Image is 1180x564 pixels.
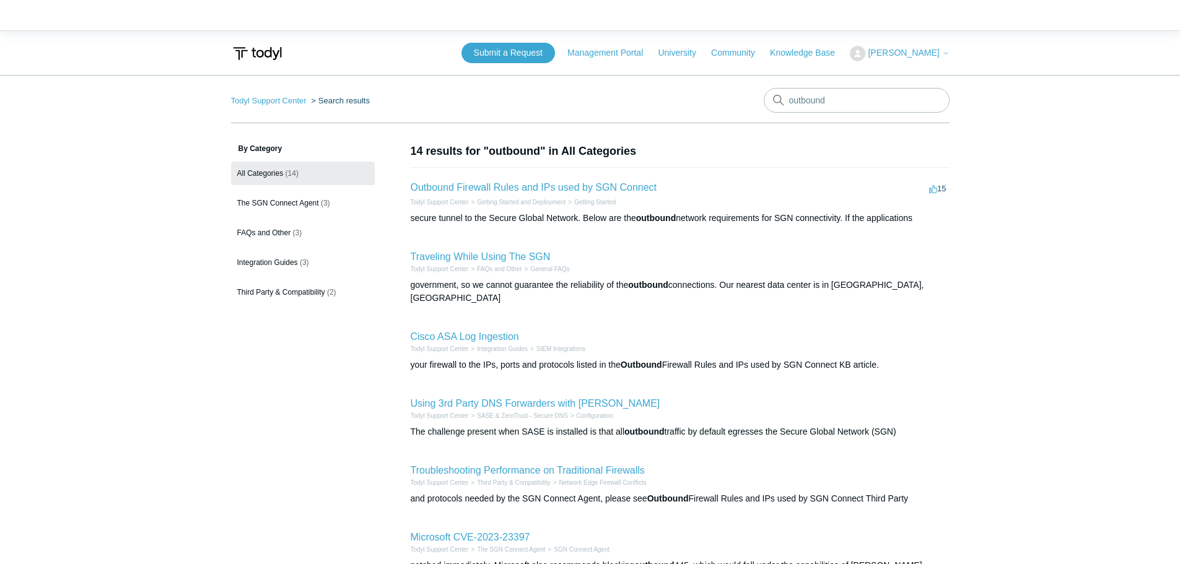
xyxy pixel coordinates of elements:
a: Using 3rd Party DNS Forwarders with [PERSON_NAME] [411,398,660,409]
button: [PERSON_NAME] [850,46,949,61]
a: Management Portal [567,46,655,59]
li: Todyl Support Center [411,344,469,354]
li: Third Party & Compatibility [468,478,550,487]
li: Todyl Support Center [231,96,309,105]
li: SIEM Integrations [528,344,585,354]
span: [PERSON_NAME] [868,48,939,58]
img: Todyl Support Center Help Center home page [231,42,284,65]
a: Integration Guides [477,345,528,352]
a: Troubleshooting Performance on Traditional Firewalls [411,465,645,475]
a: Knowledge Base [770,46,847,59]
a: University [658,46,708,59]
li: Configuration [568,411,613,420]
li: SGN Connect Agent [545,545,610,554]
li: Todyl Support Center [411,545,469,554]
li: Getting Started [566,197,616,207]
span: (3) [293,228,302,237]
a: Third Party & Compatibility (2) [231,280,375,304]
a: SASE & ZeroTrust - Secure DNS [477,412,567,419]
div: your firewall to the IPs, ports and protocols listed in the Firewall Rules and IPs used by SGN Co... [411,358,950,371]
a: All Categories (14) [231,162,375,185]
em: outbound [628,280,668,290]
a: FAQs and Other (3) [231,221,375,245]
a: Todyl Support Center [411,266,469,272]
li: Todyl Support Center [411,197,469,207]
li: Getting Started and Deployment [468,197,566,207]
a: SIEM Integrations [536,345,585,352]
a: Submit a Request [461,43,555,63]
li: General FAQs [522,264,570,274]
span: (3) [321,199,330,207]
span: (3) [300,258,309,267]
em: outbound [624,427,665,436]
span: The SGN Connect Agent [237,199,319,207]
input: Search [764,88,950,113]
span: All Categories [237,169,284,178]
span: FAQs and Other [237,228,291,237]
a: Todyl Support Center [411,479,469,486]
span: 15 [929,184,946,193]
li: Integration Guides [468,344,528,354]
a: Outbound Firewall Rules and IPs used by SGN Connect [411,182,657,193]
a: Third Party & Compatibility [477,479,550,486]
li: SASE & ZeroTrust - Secure DNS [468,411,567,420]
a: Todyl Support Center [411,546,469,553]
a: Network Edge Firewall Conflicts [559,479,647,486]
h3: By Category [231,143,375,154]
a: Community [711,46,767,59]
a: Todyl Support Center [411,345,469,352]
em: Outbound [647,493,689,503]
a: Todyl Support Center [231,96,307,105]
a: General FAQs [530,266,569,272]
span: (2) [327,288,336,297]
li: Todyl Support Center [411,411,469,420]
a: The SGN Connect Agent [477,546,545,553]
div: and protocols needed by the SGN Connect Agent, please see Firewall Rules and IPs used by SGN Conn... [411,492,950,505]
div: government, so we cannot guarantee the reliability of the connections. Our nearest data center is... [411,279,950,305]
li: Network Edge Firewall Conflicts [551,478,647,487]
a: Cisco ASA Log Ingestion [411,331,519,342]
div: The challenge present when SASE is installed is that all traffic by default egresses the Secure G... [411,425,950,438]
span: (14) [286,169,299,178]
a: Integration Guides (3) [231,251,375,274]
a: Todyl Support Center [411,199,469,206]
a: SGN Connect Agent [554,546,610,553]
a: Configuration [576,412,613,419]
li: Todyl Support Center [411,478,469,487]
a: FAQs and Other [477,266,522,272]
a: Microsoft CVE-2023-23397 [411,532,530,542]
li: Todyl Support Center [411,264,469,274]
a: The SGN Connect Agent (3) [231,191,375,215]
em: Outbound [621,360,662,370]
li: FAQs and Other [468,264,522,274]
span: Third Party & Compatibility [237,288,325,297]
div: secure tunnel to the Secure Global Network. Below are the network requirements for SGN connectivi... [411,212,950,225]
a: Getting Started [574,199,616,206]
span: Integration Guides [237,258,298,267]
a: Traveling While Using The SGN [411,251,551,262]
h1: 14 results for "outbound" in All Categories [411,143,950,160]
a: Getting Started and Deployment [477,199,566,206]
li: Search results [308,96,370,105]
li: The SGN Connect Agent [468,545,545,554]
em: outbound [636,213,676,223]
a: Todyl Support Center [411,412,469,419]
